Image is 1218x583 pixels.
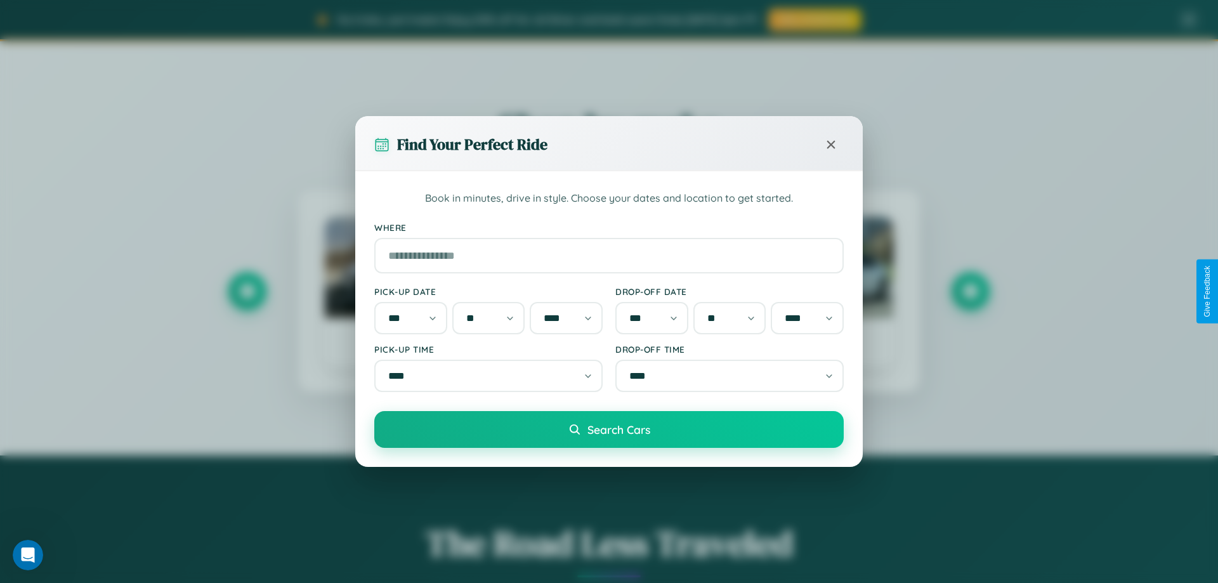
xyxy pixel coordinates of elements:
[397,134,547,155] h3: Find Your Perfect Ride
[615,286,844,297] label: Drop-off Date
[587,423,650,436] span: Search Cars
[615,344,844,355] label: Drop-off Time
[374,286,603,297] label: Pick-up Date
[374,344,603,355] label: Pick-up Time
[374,411,844,448] button: Search Cars
[374,190,844,207] p: Book in minutes, drive in style. Choose your dates and location to get started.
[374,222,844,233] label: Where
